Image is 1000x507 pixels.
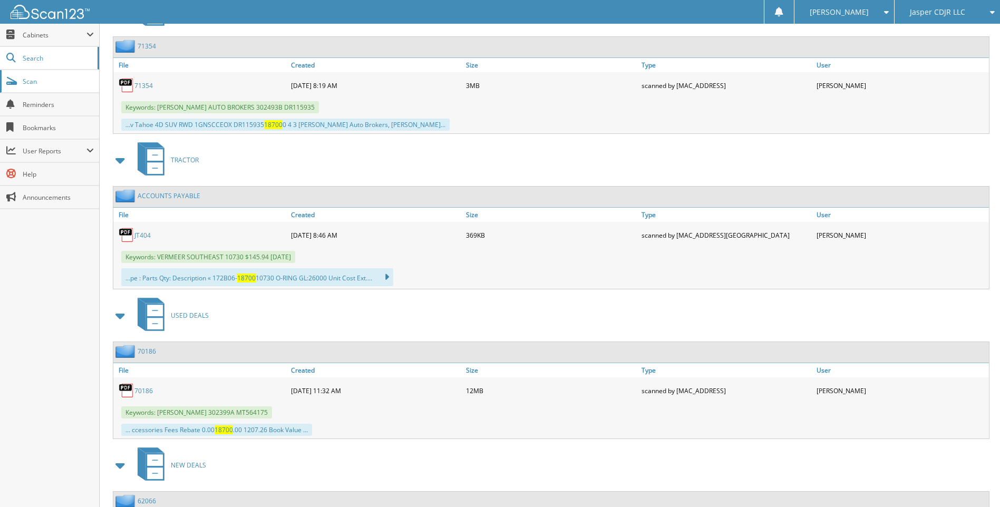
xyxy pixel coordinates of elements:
[463,380,638,401] div: 12MB
[639,225,814,246] div: scanned by [MAC_ADDRESS][GEOGRAPHIC_DATA]
[23,31,86,40] span: Cabinets
[119,77,134,93] img: PDF.png
[288,58,463,72] a: Created
[134,81,153,90] a: 71354
[814,58,989,72] a: User
[463,58,638,72] a: Size
[131,139,199,181] a: TRACTOR
[171,311,209,320] span: USED DEALS
[264,120,283,129] span: 18700
[171,155,199,164] span: TRACTOR
[814,363,989,377] a: User
[134,231,151,240] a: JT404
[23,193,94,202] span: Announcements
[215,425,233,434] span: 18700
[121,268,393,286] div: ...pe : Parts Qty: Description « 172B06- 10730 O-RING GL:26000 Unit Cost Ext....
[23,77,94,86] span: Scan
[113,58,288,72] a: File
[237,274,256,282] span: 18700
[288,208,463,222] a: Created
[814,75,989,96] div: [PERSON_NAME]
[138,347,156,356] a: 70186
[121,406,272,418] span: Keywords: [PERSON_NAME] 302399A MT564175
[288,225,463,246] div: [DATE] 8:46 AM
[288,363,463,377] a: Created
[138,191,200,200] a: ACCOUNTS PAYABLE
[288,380,463,401] div: [DATE] 11:32 AM
[115,345,138,358] img: folder2.png
[131,295,209,336] a: USED DEALS
[113,363,288,377] a: File
[119,227,134,243] img: PDF.png
[639,75,814,96] div: scanned by [MAC_ADDRESS]
[814,225,989,246] div: [PERSON_NAME]
[23,170,94,179] span: Help
[113,208,288,222] a: File
[121,424,312,436] div: ... ccessories Fees Rebate 0.00 .00 1207.26 Book Value ...
[814,380,989,401] div: [PERSON_NAME]
[810,9,869,15] span: [PERSON_NAME]
[288,75,463,96] div: [DATE] 8:19 AM
[639,363,814,377] a: Type
[134,386,153,395] a: 70186
[115,40,138,53] img: folder2.png
[121,101,319,113] span: Keywords: [PERSON_NAME] AUTO BROKERS 302493B DR115935
[171,461,206,470] span: NEW DEALS
[23,54,92,63] span: Search
[463,208,638,222] a: Size
[947,456,1000,507] iframe: Chat Widget
[814,208,989,222] a: User
[115,189,138,202] img: folder2.png
[121,119,450,131] div: ...v Tahoe 4D SUV RWD 1GNSCCEOX DR115935 0 4 3 [PERSON_NAME] Auto Brokers, [PERSON_NAME]...
[910,9,965,15] span: Jasper CDJR LLC
[11,5,90,19] img: scan123-logo-white.svg
[23,123,94,132] span: Bookmarks
[119,383,134,398] img: PDF.png
[131,444,206,486] a: NEW DEALS
[23,100,94,109] span: Reminders
[138,496,156,505] a: 62066
[639,208,814,222] a: Type
[463,75,638,96] div: 3MB
[121,251,295,263] span: Keywords: VERMEER SOUTHEAST 10730 $145.94 [DATE]
[639,380,814,401] div: scanned by [MAC_ADDRESS]
[463,363,638,377] a: Size
[138,42,156,51] a: 71354
[23,147,86,155] span: User Reports
[463,225,638,246] div: 369KB
[639,58,814,72] a: Type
